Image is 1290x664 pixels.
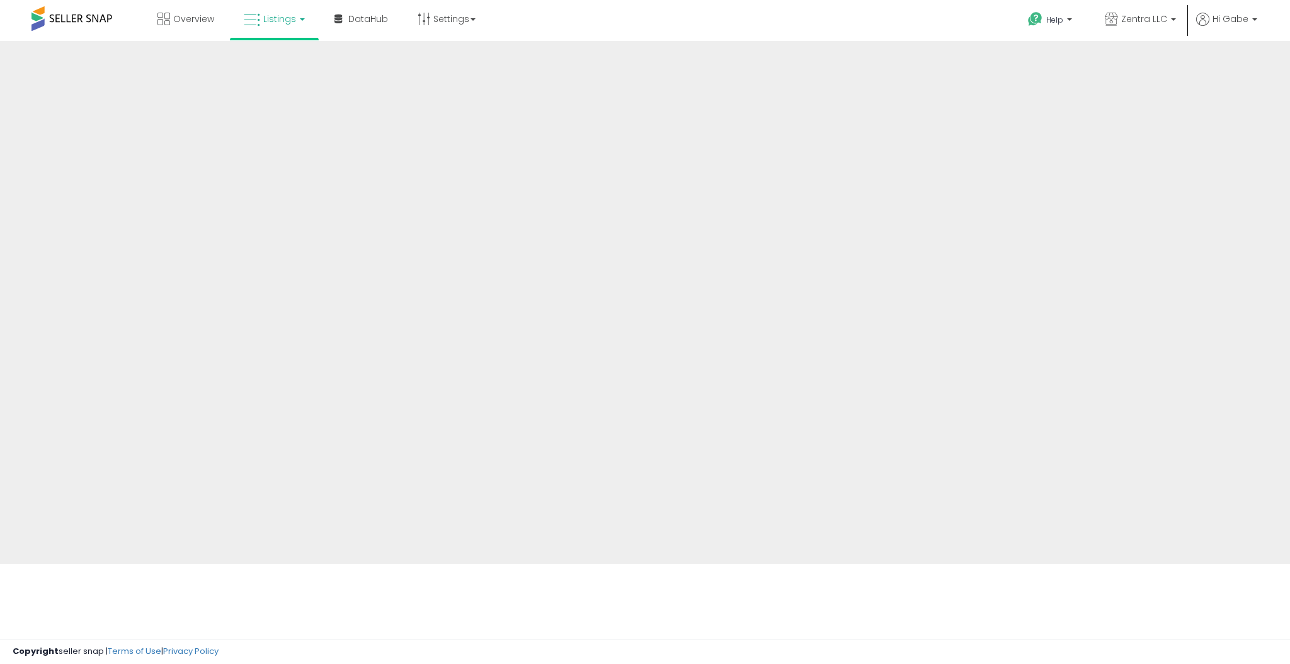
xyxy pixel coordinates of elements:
[1046,14,1063,25] span: Help
[1027,11,1043,27] i: Get Help
[348,13,388,25] span: DataHub
[173,13,214,25] span: Overview
[1196,13,1257,41] a: Hi Gabe
[1018,2,1085,41] a: Help
[1213,13,1248,25] span: Hi Gabe
[1121,13,1167,25] span: Zentra LLC
[263,13,296,25] span: Listings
